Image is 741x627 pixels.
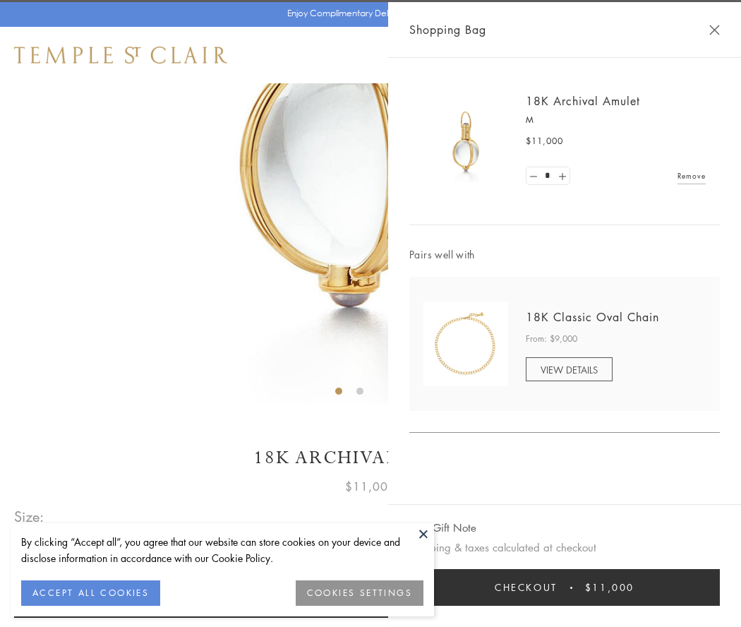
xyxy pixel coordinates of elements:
[423,301,508,386] img: N88865-OV18
[21,534,423,566] div: By clicking “Accept all”, you agree that our website can store cookies on your device and disclos...
[14,446,727,470] h1: 18K Archival Amulet
[296,580,423,606] button: COOKIES SETTINGS
[526,332,577,346] span: From: $9,000
[409,539,720,556] p: Shipping & taxes calculated at checkout
[409,569,720,606] button: Checkout $11,000
[526,113,706,127] p: M
[21,580,160,606] button: ACCEPT ALL COOKIES
[585,580,634,595] span: $11,000
[14,47,227,64] img: Temple St. Clair
[526,93,640,109] a: 18K Archival Amulet
[14,505,45,528] span: Size:
[287,6,447,20] p: Enjoy Complimentary Delivery & Returns
[409,20,486,39] span: Shopping Bag
[423,99,508,184] img: 18K Archival Amulet
[526,357,613,381] a: VIEW DETAILS
[409,246,720,263] span: Pairs well with
[555,167,569,185] a: Set quantity to 2
[677,168,706,184] a: Remove
[526,134,563,148] span: $11,000
[345,477,396,496] span: $11,000
[495,580,558,595] span: Checkout
[526,309,659,325] a: 18K Classic Oval Chain
[409,519,476,537] button: Add Gift Note
[541,363,598,376] span: VIEW DETAILS
[709,25,720,35] button: Close Shopping Bag
[526,167,541,185] a: Set quantity to 0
